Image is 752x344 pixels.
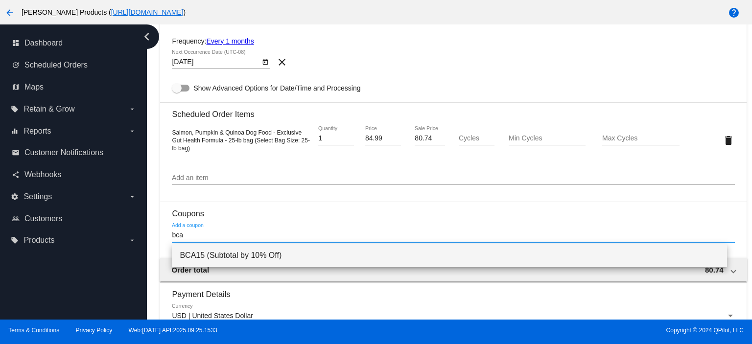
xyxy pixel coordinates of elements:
i: local_offer [11,105,19,113]
a: map Maps [12,79,136,95]
a: Terms & Conditions [8,327,59,334]
div: Frequency: [172,37,734,45]
span: Maps [24,83,44,92]
i: settings [11,193,19,201]
input: Sale Price [415,135,445,142]
span: USD | United States Dollar [172,312,253,320]
a: Web:[DATE] API:2025.09.25.1533 [129,327,217,334]
mat-expansion-panel-header: Order total 80.74 [160,258,747,281]
h3: Scheduled Order Items [172,102,734,119]
span: Customer Notifications [24,148,103,157]
input: Quantity [318,135,354,142]
i: chevron_left [139,29,155,45]
span: Order total [171,266,209,274]
button: Open calendar [260,56,270,67]
i: local_offer [11,236,19,244]
span: Products [23,236,54,245]
input: Min Cycles [509,135,586,142]
i: people_outline [12,215,20,223]
input: Max Cycles [602,135,679,142]
input: Add a coupon [172,231,734,239]
i: equalizer [11,127,19,135]
mat-icon: delete [723,135,734,146]
a: people_outline Customers [12,211,136,227]
input: Price [365,135,401,142]
span: Copyright © 2024 QPilot, LLC [384,327,744,334]
i: arrow_drop_down [128,193,136,201]
span: Webhooks [24,170,61,179]
i: map [12,83,20,91]
i: email [12,149,20,157]
mat-icon: clear [276,56,288,68]
h3: Coupons [172,202,734,218]
span: Dashboard [24,39,63,47]
h3: Payment Details [172,282,734,299]
mat-icon: arrow_back [4,7,16,19]
span: Reports [23,127,51,136]
span: Show Advanced Options for Date/Time and Processing [193,83,360,93]
span: Settings [23,192,52,201]
mat-select: Currency [172,312,734,320]
a: update Scheduled Orders [12,57,136,73]
a: [URL][DOMAIN_NAME] [111,8,184,16]
span: Salmon, Pumpkin & Quinoa Dog Food - Exclusive Gut Health Formula - 25-lb bag (Select Bag Size: 25... [172,129,309,152]
i: arrow_drop_down [128,127,136,135]
span: Scheduled Orders [24,61,88,69]
span: Customers [24,214,62,223]
span: BCA15 (Subtotal by 10% Off) [180,244,719,267]
i: update [12,61,20,69]
i: arrow_drop_down [128,105,136,113]
input: Add an item [172,174,734,182]
input: Cycles [459,135,494,142]
a: Every 1 months [206,37,254,45]
a: Privacy Policy [76,327,113,334]
a: email Customer Notifications [12,145,136,161]
i: arrow_drop_down [128,236,136,244]
input: Next Occurrence Date (UTC-08) [172,58,260,66]
span: Retain & Grow [23,105,74,114]
i: share [12,171,20,179]
a: dashboard Dashboard [12,35,136,51]
a: share Webhooks [12,167,136,183]
mat-icon: help [728,7,740,19]
span: [PERSON_NAME] Products ( ) [22,8,186,16]
i: dashboard [12,39,20,47]
span: 80.74 [705,266,724,274]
